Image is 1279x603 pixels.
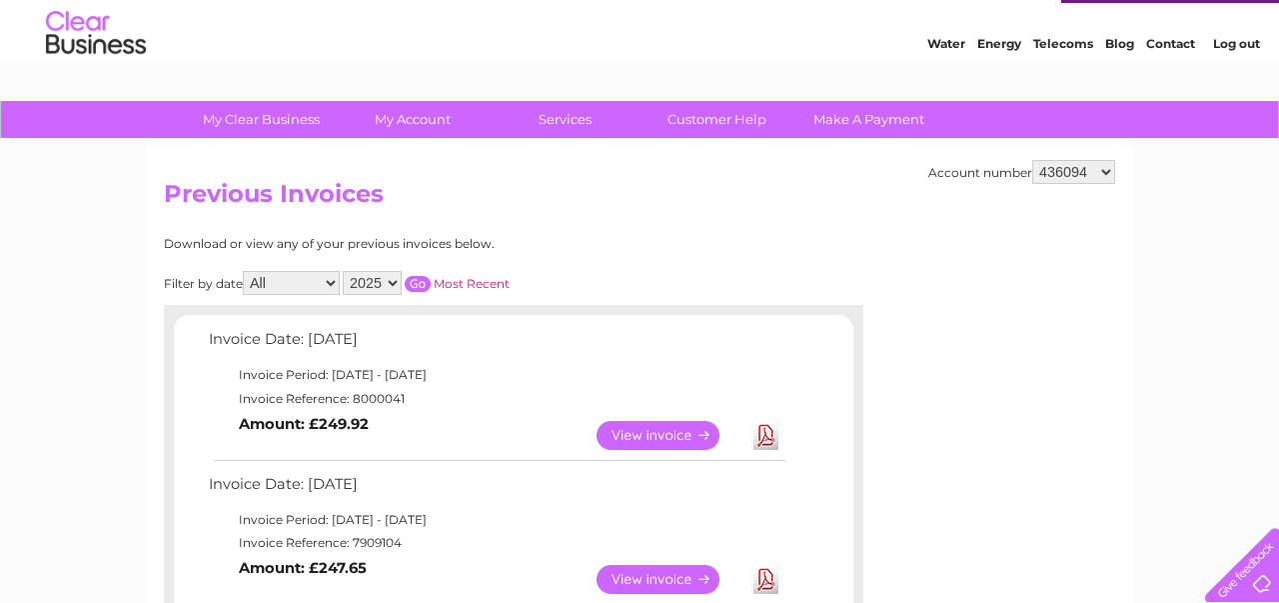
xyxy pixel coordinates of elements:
[239,559,367,577] b: Amount: £247.65
[164,180,1115,218] h2: Previous Invoices
[753,565,778,594] a: Download
[902,10,1040,35] a: 0333 014 3131
[1213,85,1260,100] a: Log out
[434,276,510,291] a: Most Recent
[331,101,496,138] a: My Account
[239,415,369,433] b: Amount: £249.92
[483,101,647,138] a: Services
[204,508,788,532] td: Invoice Period: [DATE] - [DATE]
[786,101,951,138] a: Make A Payment
[204,363,788,387] td: Invoice Period: [DATE] - [DATE]
[597,565,743,594] a: View
[179,101,344,138] a: My Clear Business
[1033,85,1093,100] a: Telecoms
[204,387,788,411] td: Invoice Reference: 8000041
[204,326,788,363] td: Invoice Date: [DATE]
[204,531,788,555] td: Invoice Reference: 7909104
[164,271,688,295] div: Filter by date
[977,85,1021,100] a: Energy
[927,85,965,100] a: Water
[635,101,799,138] a: Customer Help
[928,160,1115,184] div: Account number
[204,471,788,508] td: Invoice Date: [DATE]
[164,237,688,251] div: Download or view any of your previous invoices below.
[45,52,147,113] img: logo.png
[597,421,743,450] a: View
[169,11,1113,97] div: Clear Business is a trading name of Verastar Limited (registered in [GEOGRAPHIC_DATA] No. 3667643...
[753,421,778,450] a: Download
[1146,85,1195,100] a: Contact
[1105,85,1134,100] a: Blog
